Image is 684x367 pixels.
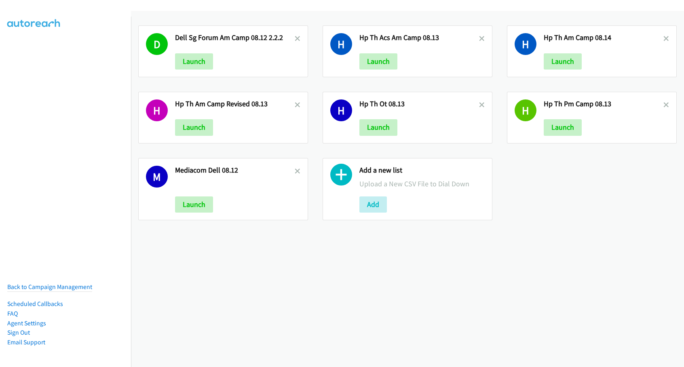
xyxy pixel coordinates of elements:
[146,99,168,121] h1: H
[330,33,352,55] h1: H
[359,53,397,70] button: Launch
[544,119,582,135] button: Launch
[146,166,168,188] h1: M
[175,196,213,213] button: Launch
[175,119,213,135] button: Launch
[359,119,397,135] button: Launch
[359,196,387,213] button: Add
[175,99,295,109] h2: Hp Th Am Camp Revised 08.13
[359,166,485,175] h2: Add a new list
[544,53,582,70] button: Launch
[146,33,168,55] h1: D
[515,99,536,121] h1: H
[544,99,663,109] h2: Hp Th Pm Camp 08.13
[544,33,663,42] h2: Hp Th Am Camp 08.14
[359,99,479,109] h2: Hp Th Ot 08.13
[7,283,92,291] a: Back to Campaign Management
[7,319,46,327] a: Agent Settings
[7,300,63,308] a: Scheduled Callbacks
[175,166,295,175] h2: Mediacom Dell 08.12
[7,329,30,336] a: Sign Out
[359,178,485,189] p: Upload a New CSV File to Dial Down
[7,338,45,346] a: Email Support
[175,33,295,42] h2: Dell Sg Forum Am Camp 08.12 2.2.2
[359,33,479,42] h2: Hp Th Acs Am Camp 08.13
[330,99,352,121] h1: H
[7,310,18,317] a: FAQ
[175,53,213,70] button: Launch
[515,33,536,55] h1: H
